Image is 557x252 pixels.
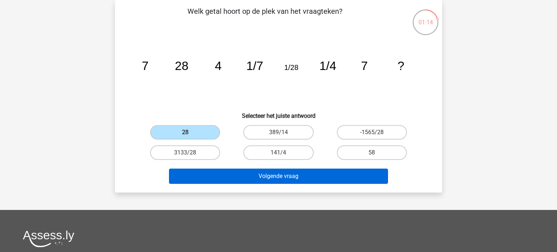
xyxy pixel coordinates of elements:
[169,169,388,184] button: Volgende vraag
[243,125,313,140] label: 389/14
[142,59,149,73] tspan: 7
[215,59,222,73] tspan: 4
[150,125,220,140] label: 28
[337,125,407,140] label: -1565/28
[397,59,404,73] tspan: ?
[284,63,298,71] tspan: 1/28
[246,59,263,73] tspan: 1/7
[412,9,439,27] div: 01:14
[243,145,313,160] label: 141/4
[337,145,407,160] label: 58
[361,59,368,73] tspan: 7
[127,6,403,28] p: Welk getal hoort op de plek van het vraagteken?
[127,107,430,119] h6: Selecteer het juiste antwoord
[150,145,220,160] label: 3133/28
[23,230,74,247] img: Assessly logo
[175,59,188,73] tspan: 28
[319,59,337,73] tspan: 1/4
